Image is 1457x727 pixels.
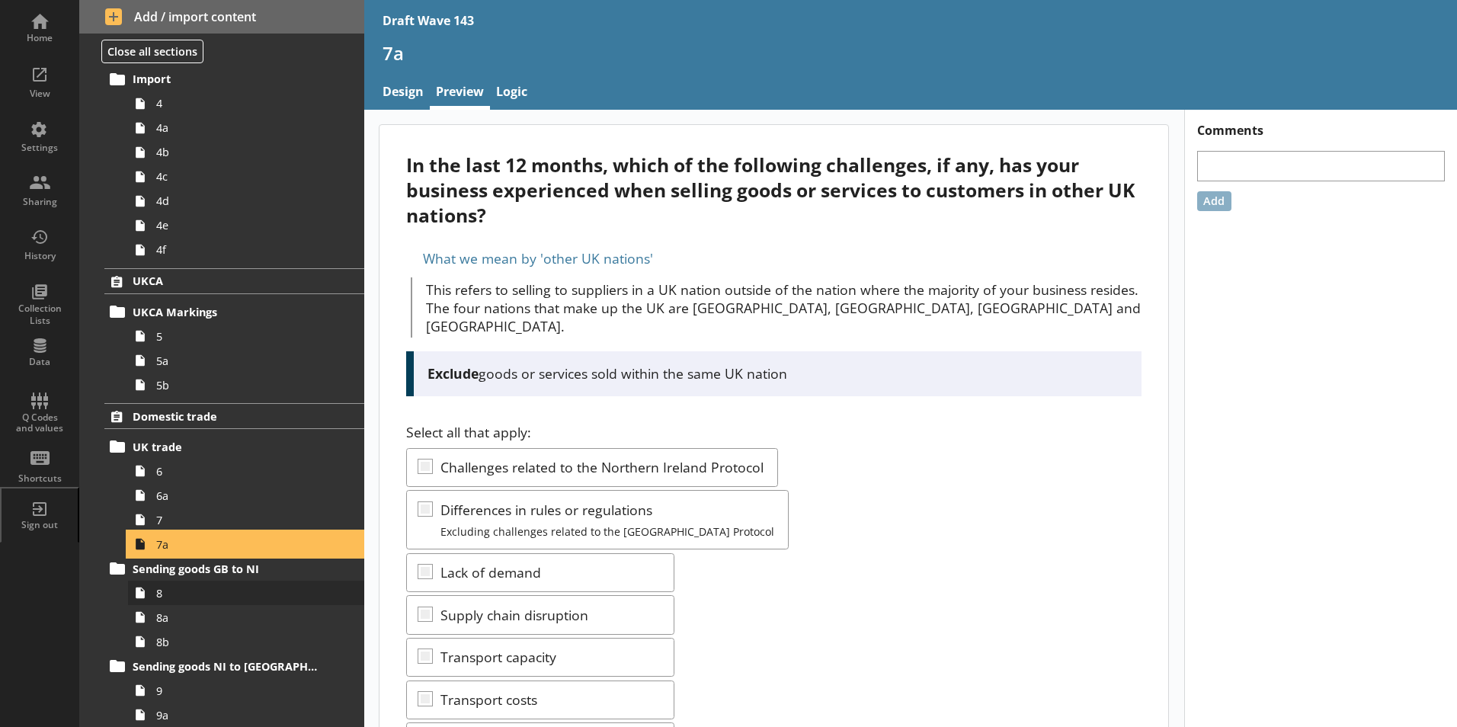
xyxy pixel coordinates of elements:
a: Import [104,67,364,91]
a: 4b [128,140,364,165]
li: ImportingImport44a4b4c4d4e4f [79,36,364,262]
span: 9 [156,684,325,698]
p: This refers to selling to suppliers in a UK nation outside of the nation where the majority of yo... [426,280,1142,335]
div: Settings [13,142,66,154]
span: 8a [156,610,325,625]
div: View [13,88,66,100]
div: Draft Wave 143 [383,12,474,29]
div: In the last 12 months, which of the following challenges, if any, has your business experienced w... [406,152,1142,228]
a: UK trade [104,434,364,459]
span: 4a [156,120,325,135]
span: 6 [156,464,325,479]
span: Sending goods GB to NI [133,562,319,576]
div: Home [13,32,66,44]
li: Import44a4b4c4d4e4f [111,67,364,262]
span: 9a [156,708,325,722]
li: UKCA Markings55a5b [111,299,364,397]
a: 4c [128,165,364,189]
span: 5 [156,329,325,344]
strong: Exclude [427,364,479,383]
span: 5b [156,378,325,392]
a: 5b [128,373,364,397]
span: 8b [156,635,325,649]
a: 8 [128,581,364,605]
span: Domestic trade [133,409,319,424]
div: Collection Lists [13,303,66,326]
span: UKCA Markings [133,305,319,319]
a: UKCA Markings [104,299,364,324]
a: 4f [128,238,364,262]
a: 4d [128,189,364,213]
span: 8 [156,586,325,600]
span: Import [133,72,319,86]
a: 8a [128,605,364,629]
a: 7 [128,508,364,532]
span: 4d [156,194,325,208]
span: 4f [156,242,325,257]
span: 6a [156,488,325,503]
a: 6 [128,459,364,483]
h1: 7a [383,41,1439,65]
p: goods or services sold within the same UK nation [427,364,1129,383]
a: 4e [128,213,364,238]
a: 5a [128,348,364,373]
div: Shortcuts [13,472,66,485]
li: UK trade66a77a [111,434,364,556]
a: UKCA [104,268,364,294]
li: UKCAUKCA Markings55a5b [79,268,364,397]
a: Design [376,77,430,110]
div: Sharing [13,196,66,208]
div: History [13,250,66,262]
span: 5a [156,354,325,368]
span: UK trade [133,440,319,454]
div: What we mean by 'other UK nations' [406,246,1142,271]
a: 8b [128,629,364,654]
a: 5 [128,324,364,348]
div: Q Codes and values [13,412,66,434]
div: Sign out [13,519,66,531]
span: Add / import content [105,8,339,25]
div: Data [13,356,66,368]
span: 7a [156,537,325,552]
span: 4c [156,169,325,184]
span: 4e [156,218,325,232]
a: Domestic trade [104,403,364,429]
li: Sending goods GB to NI88a8b [111,556,364,654]
a: 4 [128,91,364,116]
span: UKCA [133,274,319,288]
a: Preview [430,77,490,110]
button: Close all sections [101,40,203,63]
span: Sending goods NI to [GEOGRAPHIC_DATA] [133,659,319,674]
span: 4 [156,96,325,110]
span: 7 [156,513,325,527]
a: 4a [128,116,364,140]
a: 6a [128,483,364,508]
a: 9a [128,703,364,727]
span: 4b [156,145,325,159]
a: Sending goods NI to [GEOGRAPHIC_DATA] [104,654,364,678]
a: Logic [490,77,533,110]
a: 9 [128,678,364,703]
a: 7a [128,532,364,556]
a: Sending goods GB to NI [104,556,364,581]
